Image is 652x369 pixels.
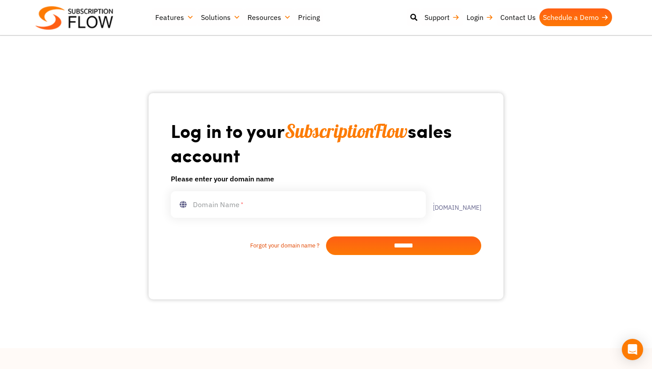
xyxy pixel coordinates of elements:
[171,173,481,184] h6: Please enter your domain name
[171,241,326,250] a: Forgot your domain name ?
[295,8,323,26] a: Pricing
[285,119,408,143] span: SubscriptionFlow
[35,6,113,30] img: Subscriptionflow
[426,198,481,211] label: .[DOMAIN_NAME]
[171,119,481,166] h1: Log in to your sales account
[539,8,612,26] a: Schedule a Demo
[497,8,539,26] a: Contact Us
[622,339,643,360] div: Open Intercom Messenger
[152,8,197,26] a: Features
[421,8,463,26] a: Support
[197,8,244,26] a: Solutions
[244,8,295,26] a: Resources
[463,8,497,26] a: Login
